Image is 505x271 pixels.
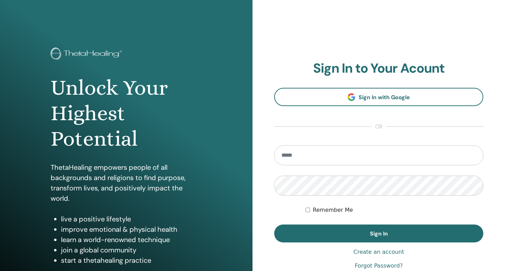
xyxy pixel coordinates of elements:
a: Create an account [353,248,404,256]
div: Keep me authenticated indefinitely or until I manually logout [306,206,483,214]
a: Sign In with Google [274,88,483,106]
li: live a positive lifestyle [61,214,202,224]
span: Sign In [370,230,388,237]
label: Remember Me [313,206,353,214]
li: improve emotional & physical health [61,224,202,234]
li: learn a world-renowned technique [61,234,202,245]
h1: Unlock Your Highest Potential [51,75,202,152]
h2: Sign In to Your Acount [274,61,483,76]
li: start a thetahealing practice [61,255,202,265]
span: or [372,123,386,131]
button: Sign In [274,225,483,242]
a: Forgot Password? [355,262,403,270]
p: ThetaHealing empowers people of all backgrounds and religions to find purpose, transform lives, a... [51,162,202,204]
span: Sign In with Google [359,94,410,101]
li: join a global community [61,245,202,255]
